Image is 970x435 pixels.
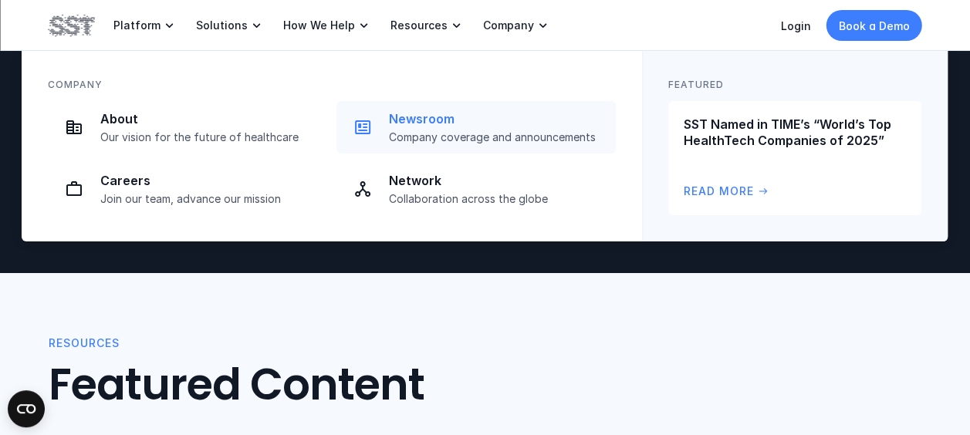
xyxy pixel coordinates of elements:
p: Platform [113,19,161,32]
h2: Featured Content [49,359,424,411]
img: Briefcase icon [65,180,83,198]
p: Solutions [196,19,248,32]
a: Company iconAboutOur vision for the future of healthcare [48,101,327,153]
button: Open CMP widget [8,390,45,427]
span: arrow_right_alt [757,185,769,197]
p: Company [48,77,103,92]
img: SST logo [49,12,95,39]
img: Company icon [65,118,83,137]
a: SST Named in TIME’s “World’s Top HealthTech Companies of 2025”Read Morearrow_right_alt [668,101,921,215]
p: FEATURED [668,77,724,92]
p: Newsroom [389,111,607,127]
p: Collaboration across the globe [389,192,607,206]
img: Newspaper icon [353,118,372,137]
p: About [100,111,318,127]
p: Company [483,19,534,32]
a: Newspaper iconNewsroomCompany coverage and announcements [336,101,616,153]
p: Resources [390,19,448,32]
p: resources [49,335,120,352]
p: Our vision for the future of healthcare [100,130,318,144]
p: SST Named in TIME’s “World’s Top HealthTech Companies of 2025” [684,116,906,149]
p: Join our team, advance our mission [100,192,318,206]
p: Company coverage and announcements [389,130,607,144]
a: Network iconNetworkCollaboration across the globe [336,163,616,215]
p: Network [389,173,607,189]
p: Read More [684,183,754,200]
a: Login [781,19,811,32]
img: Network icon [353,180,372,198]
a: Briefcase iconCareersJoin our team, advance our mission [48,163,327,215]
a: Book a Demo [826,10,922,41]
p: Book a Demo [839,18,910,34]
p: How We Help [283,19,355,32]
p: Careers [100,173,318,189]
